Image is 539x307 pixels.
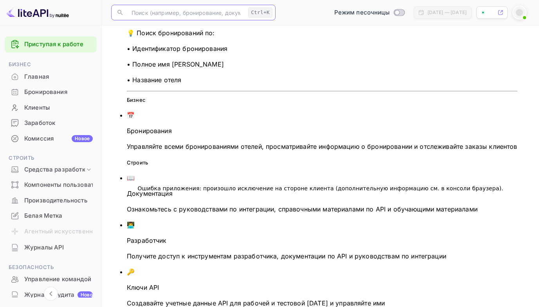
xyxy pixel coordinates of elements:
[127,97,145,103] ya-tr-span: Бизнес
[24,40,83,48] ya-tr-span: Приступая к работе
[5,177,97,192] a: Компоненты пользовательского интерфейса
[127,159,148,166] ya-tr-span: Строить
[24,103,50,112] ya-tr-span: Клиенты
[5,100,97,115] a: Клиенты
[427,9,467,15] ya-tr-span: [DATE] — [DATE]
[9,61,31,67] ya-tr-span: Бизнес
[5,240,97,255] div: Журналы API
[5,36,97,52] div: Приступая к работе
[24,134,54,143] ya-tr-span: Комиссия
[24,40,93,49] a: Приступая к работе
[5,193,97,208] a: Производительность
[5,85,97,100] div: Бронирования
[127,299,385,307] ya-tr-span: Создавайте учетные данные API для рабочей и тестовой [DATE] и управляйте ими
[127,29,215,37] ya-tr-span: 💡 Поиск бронирований по:
[127,237,167,244] ya-tr-span: Разработчик
[24,181,159,190] ya-tr-span: Компоненты пользовательского интерфейса
[5,116,97,130] a: Заработок
[5,193,97,208] div: Производительность
[24,119,55,128] ya-tr-span: Заработок
[5,85,97,99] a: Бронирования
[75,135,90,141] ya-tr-span: Новое
[24,196,88,205] ya-tr-span: Производительность
[251,9,270,15] ya-tr-span: Ctrl+K
[127,268,135,276] ya-tr-span: 🔑
[24,243,64,252] ya-tr-span: Журналы API
[24,165,89,174] ya-tr-span: Средства разработки
[127,143,517,150] ya-tr-span: Управляйте всеми бронированиями отелей, просматривайте информацию о бронировании и отслеживайте з...
[24,275,91,284] ya-tr-span: Управление командой
[9,155,34,161] ya-tr-span: Строить
[127,111,135,119] ya-tr-span: 📅
[127,76,181,84] ya-tr-span: • Название отеля
[24,72,49,81] ya-tr-span: Главная
[127,45,227,52] ya-tr-span: • Идентификатор бронирования
[127,5,245,20] input: Поиск (например, бронирование, документация)
[127,284,159,291] ya-tr-span: Ключи API
[5,131,97,146] a: КомиссияНовое
[127,252,446,260] ya-tr-span: Получите доступ к инструментам разработчика, документации по API и руководствам по интеграции
[127,174,135,182] ya-tr-span: 📖
[331,8,407,17] div: Переключиться в производственный режим
[6,6,69,19] img: Логотип LiteAPI
[24,88,67,97] ya-tr-span: Бронирования
[5,163,97,177] div: Средства разработки
[5,116,97,131] div: Заработок
[127,221,135,229] ya-tr-span: 👨‍💻
[5,208,97,223] a: Белая Метка
[9,264,54,270] ya-tr-span: Безопасность
[5,287,97,302] a: Журналы аудитаНовое
[127,127,172,135] ya-tr-span: Бронирования
[5,69,97,84] a: Главная
[24,291,74,300] ya-tr-span: Журналы аудита
[5,131,97,146] div: КомиссияНовое
[44,287,58,301] button: Свернуть навигацию
[5,240,97,255] a: Журналы API
[5,272,97,287] div: Управление командой
[127,190,173,197] ya-tr-span: Документация
[334,9,389,16] ya-tr-span: Режим песочницы
[78,291,93,298] div: Новое
[5,272,97,286] a: Управление командой
[127,205,478,213] ya-tr-span: Ознакомьтесь с руководствами по интеграции, справочными материалами по API и обучающими материалами
[127,60,224,68] ya-tr-span: • Полное имя [PERSON_NAME]
[24,211,63,220] ya-tr-span: Белая Метка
